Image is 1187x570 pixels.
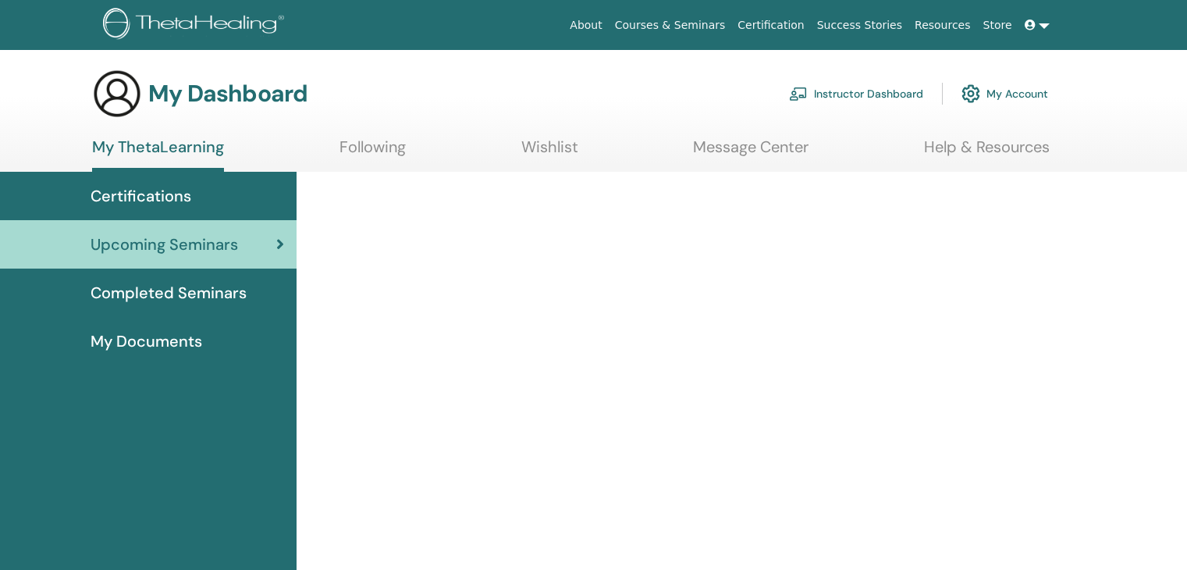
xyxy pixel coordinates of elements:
[91,330,202,353] span: My Documents
[91,184,191,208] span: Certifications
[961,77,1048,111] a: My Account
[521,137,578,168] a: Wishlist
[92,137,224,172] a: My ThetaLearning
[693,137,809,168] a: Message Center
[339,137,406,168] a: Following
[924,137,1050,168] a: Help & Resources
[91,281,247,305] span: Completed Seminars
[609,11,732,40] a: Courses & Seminars
[563,11,608,40] a: About
[92,69,142,119] img: generic-user-icon.jpg
[789,87,808,101] img: chalkboard-teacher.svg
[811,11,908,40] a: Success Stories
[789,77,923,111] a: Instructor Dashboard
[731,11,810,40] a: Certification
[977,11,1018,40] a: Store
[961,80,980,107] img: cog.svg
[148,80,307,108] h3: My Dashboard
[103,8,290,43] img: logo.png
[91,233,238,256] span: Upcoming Seminars
[908,11,977,40] a: Resources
